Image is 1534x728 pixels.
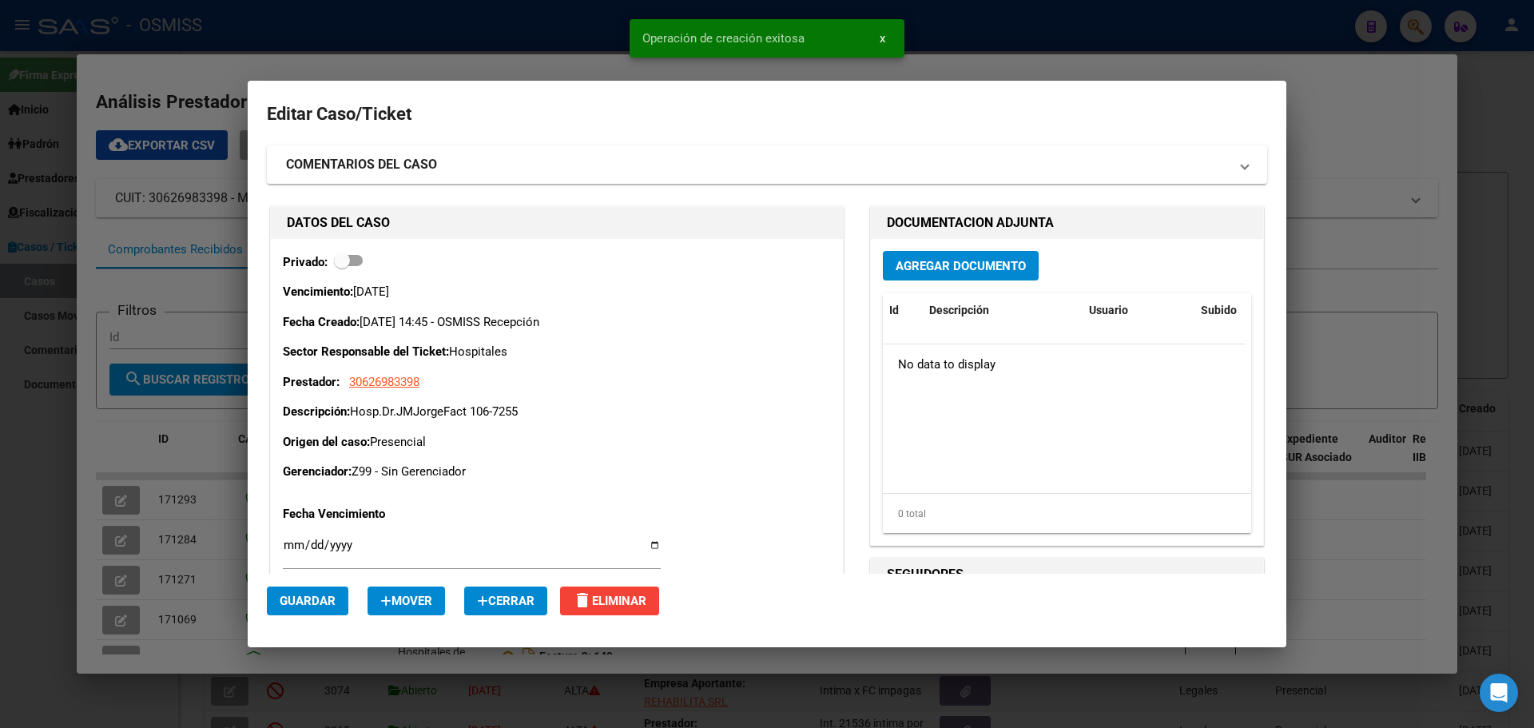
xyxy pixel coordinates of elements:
[887,565,1247,584] h1: SEGUIDORES
[283,404,350,419] strong: Descripción:
[283,344,449,359] strong: Sector Responsable del Ticket:
[923,293,1083,328] datatable-header-cell: Descripción
[477,594,535,608] span: Cerrar
[283,463,831,481] p: Z99 - Sin Gerenciador
[349,375,419,389] span: 30626983398
[280,594,336,608] span: Guardar
[1201,304,1237,316] span: Subido
[283,403,831,421] p: Hosp.Dr.JMJorgeFact 106-7255
[573,591,592,610] mat-icon: delete
[267,145,1267,184] mat-expansion-panel-header: COMENTARIOS DEL CASO
[573,594,646,608] span: Eliminar
[283,315,360,329] strong: Fecha Creado:
[267,587,348,615] button: Guardar
[464,587,547,615] button: Cerrar
[1089,304,1128,316] span: Usuario
[896,259,1026,273] span: Agregar Documento
[267,99,1267,129] h2: Editar Caso/Ticket
[283,284,353,299] strong: Vencimiento:
[286,155,437,174] strong: COMENTARIOS DEL CASO
[380,594,432,608] span: Mover
[880,31,885,46] span: x
[883,344,1246,384] div: No data to display
[283,313,831,332] p: [DATE] 14:45 - OSMISS Recepción
[283,375,340,389] strong: Prestador:
[283,464,352,479] strong: Gerenciador:
[283,435,370,449] strong: Origen del caso:
[283,343,831,361] p: Hospitales
[889,304,899,316] span: Id
[883,251,1039,280] button: Agregar Documento
[283,433,831,452] p: Presencial
[560,587,659,615] button: Eliminar
[1083,293,1194,328] datatable-header-cell: Usuario
[887,213,1247,233] h1: DOCUMENTACION ADJUNTA
[867,24,898,53] button: x
[883,293,923,328] datatable-header-cell: Id
[283,283,831,301] p: [DATE]
[368,587,445,615] button: Mover
[1480,674,1518,712] div: Open Intercom Messenger
[883,494,1251,534] div: 0 total
[283,505,447,523] p: Fecha Vencimiento
[929,304,989,316] span: Descripción
[283,255,328,269] strong: Privado:
[1194,293,1274,328] datatable-header-cell: Subido
[642,30,805,46] span: Operación de creación exitosa
[287,215,390,230] strong: DATOS DEL CASO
